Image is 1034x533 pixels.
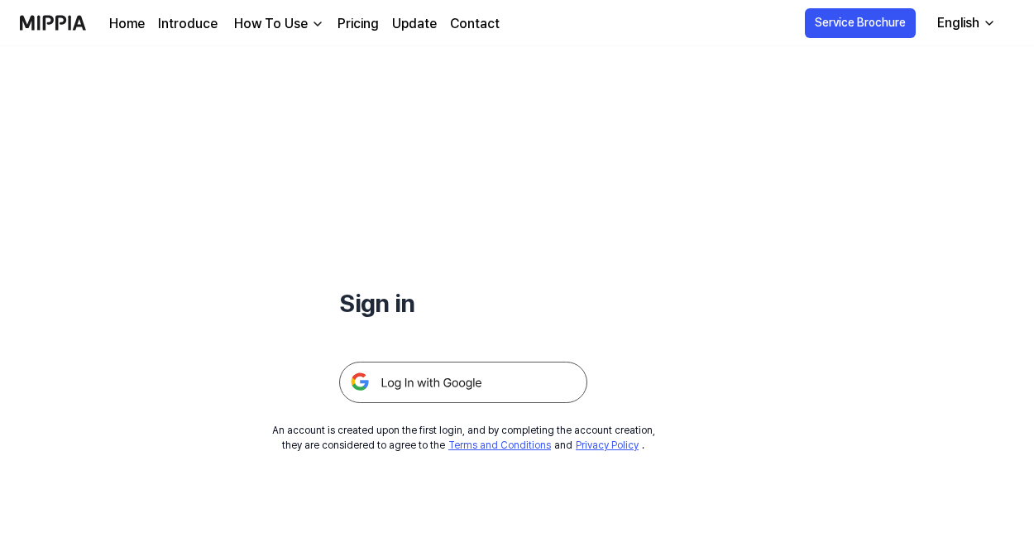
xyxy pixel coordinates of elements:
[158,14,218,34] a: Introduce
[339,362,587,403] img: 구글 로그인 버튼
[337,14,379,34] a: Pricing
[392,14,437,34] a: Update
[934,13,983,33] div: English
[272,423,655,453] div: An account is created upon the first login, and by completing the account creation, they are cons...
[924,7,1006,40] button: English
[109,14,145,34] a: Home
[450,14,500,34] a: Contact
[576,439,639,451] a: Privacy Policy
[231,14,311,34] div: How To Use
[311,17,324,31] img: down
[805,8,916,38] button: Service Brochure
[339,285,587,322] h1: Sign in
[231,14,324,34] button: How To Use
[448,439,551,451] a: Terms and Conditions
